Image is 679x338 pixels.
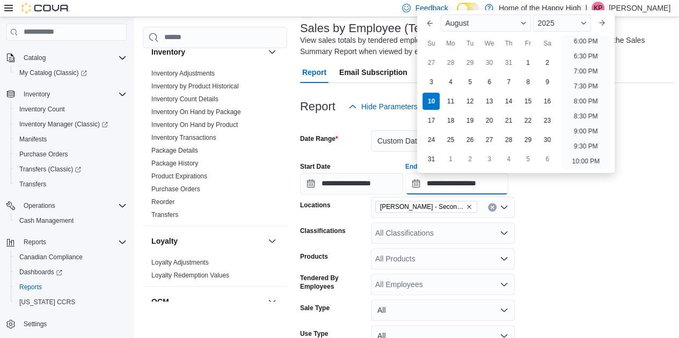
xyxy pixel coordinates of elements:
[24,320,47,328] span: Settings
[344,96,422,117] button: Hide Parameters
[480,54,498,71] div: day-30
[461,73,478,91] div: day-5
[442,112,459,129] div: day-18
[533,14,590,32] div: Button. Open the year selector. 2025 is currently selected.
[519,73,536,91] div: day-8
[480,151,498,168] div: day-3
[11,102,131,117] button: Inventory Count
[422,54,440,71] div: day-27
[519,35,536,52] div: Fr
[300,227,346,235] label: Classifications
[19,253,83,261] span: Canadian Compliance
[2,235,131,250] button: Reports
[519,112,536,129] div: day-22
[442,93,459,110] div: day-11
[15,266,127,279] span: Dashboards
[151,185,200,193] span: Purchase Orders
[21,3,70,13] img: Cova
[266,46,279,58] button: Inventory
[422,112,440,129] div: day-17
[570,125,602,138] li: 9:00 PM
[300,274,367,291] label: Tendered By Employees
[302,62,326,83] span: Report
[15,133,51,146] a: Manifests
[519,131,536,148] div: day-29
[300,252,328,261] label: Products
[15,66,127,79] span: My Catalog (Classic)
[519,151,536,168] div: day-5
[457,3,479,14] input: Dark Mode
[500,54,517,71] div: day-31
[570,95,602,108] li: 8:00 PM
[570,35,602,48] li: 6:00 PM
[570,80,602,93] li: 7:30 PM
[300,173,403,194] input: Press the down key to open a popover containing a calendar.
[151,259,209,266] a: Loyalty Adjustments
[500,151,517,168] div: day-4
[480,35,498,52] div: We
[500,131,517,148] div: day-28
[15,66,91,79] a: My Catalog (Classic)
[538,54,556,71] div: day-2
[339,62,407,83] span: Email Subscription
[151,198,174,206] a: Reorder
[15,178,127,191] span: Transfers
[11,162,131,177] a: Transfers (Classic)
[500,254,508,263] button: Open list of options
[15,118,112,131] a: Inventory Manager (Classic)
[143,256,287,286] div: Loyalty
[15,296,79,309] a: [US_STATE] CCRS
[538,151,556,168] div: day-6
[570,50,602,63] li: 6:30 PM
[19,283,42,291] span: Reports
[24,201,55,210] span: Operations
[480,131,498,148] div: day-27
[585,2,587,14] p: |
[422,73,440,91] div: day-3
[15,281,46,294] a: Reports
[405,173,508,194] input: Press the down key to enter a popover containing a calendar. Press the escape key to close the po...
[15,214,127,227] span: Cash Management
[2,50,131,65] button: Catalog
[461,35,478,52] div: Tu
[19,88,127,101] span: Inventory
[461,112,478,129] div: day-19
[19,268,62,276] span: Dashboards
[570,65,602,78] li: 7:00 PM
[151,147,198,154] a: Package Details
[151,271,229,280] span: Loyalty Redemption Values
[151,108,241,116] a: Inventory On Hand by Package
[537,19,554,27] span: 2025
[11,213,131,228] button: Cash Management
[11,177,131,192] button: Transfers
[442,54,459,71] div: day-28
[151,82,239,91] span: Inventory by Product Historical
[519,93,536,110] div: day-15
[538,93,556,110] div: day-16
[15,266,67,279] a: Dashboards
[300,304,330,312] label: Sale Type
[19,216,74,225] span: Cash Management
[11,250,131,265] button: Canadian Compliance
[19,135,47,144] span: Manifests
[609,2,670,14] p: [PERSON_NAME]
[151,198,174,206] span: Reorder
[592,2,604,14] div: Kayla Parker
[151,95,218,103] a: Inventory Count Details
[300,134,338,143] label: Date Range
[19,51,127,64] span: Catalog
[151,121,238,129] span: Inventory On Hand by Product
[11,117,131,132] a: Inventory Manager (Classic)
[461,151,478,168] div: day-2
[15,251,127,264] span: Canadian Compliance
[19,180,46,189] span: Transfers
[151,211,178,219] a: Transfers
[445,19,469,27] span: August
[422,35,440,52] div: Su
[300,35,669,57] div: View sales totals by tendered employee for a specified date range. This report is equivalent to t...
[151,146,198,155] span: Package Details
[2,87,131,102] button: Inventory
